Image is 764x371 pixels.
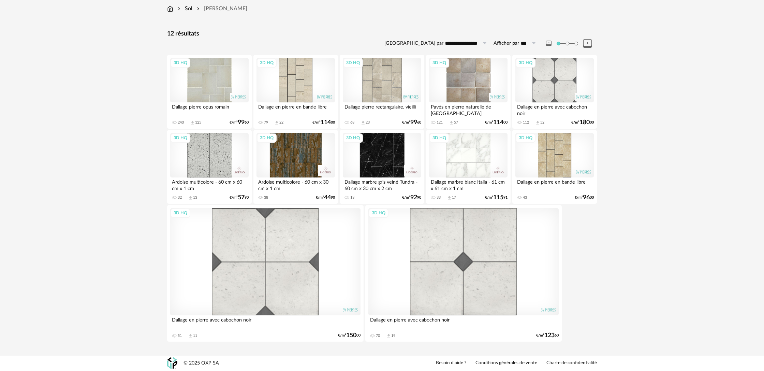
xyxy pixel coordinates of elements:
span: 96 [583,195,590,200]
div: 3D HQ [257,58,277,67]
div: Dallage en pierre en bande libre [256,102,335,116]
span: Download icon [535,120,540,125]
div: 3D HQ [171,58,190,67]
span: 92 [410,195,417,200]
div: 12 résultats [167,30,597,38]
div: Ardoise multicolore - 60 cm x 60 cm x 1 cm [170,177,249,191]
span: 115 [493,195,503,200]
span: Download icon [190,120,195,125]
div: 240 [178,120,184,125]
span: Download icon [274,120,279,125]
img: svg+xml;base64,PHN2ZyB3aWR0aD0iMTYiIGhlaWdodD0iMTYiIHZpZXdCb3g9IjAgMCAxNiAxNiIgZmlsbD0ibm9uZSIgeG... [176,5,182,13]
div: Pavés en pierre naturelle de [GEOGRAPHIC_DATA] [429,102,508,116]
div: Dallage en pierre avec cabochon noir [515,102,594,116]
div: 38 [264,195,268,200]
div: 70 [376,333,380,338]
div: €/m² 90 [402,195,421,200]
div: 125 [195,120,201,125]
div: Ardoise multicolore - 60 cm x 30 cm x 1 cm [256,177,335,191]
div: 57 [454,120,458,125]
img: OXP [167,357,177,369]
div: 13 [193,195,197,200]
span: 57 [238,195,245,200]
label: [GEOGRAPHIC_DATA] par [384,40,443,47]
div: © 2025 OXP SA [183,360,219,367]
div: 32 [178,195,182,200]
div: Sol [176,5,192,13]
a: 3D HQ Dallage en pierre avec cabochon noir 112 Download icon 52 €/m²18000 [512,55,597,129]
div: €/m² 00 [312,120,335,125]
a: 3D HQ Dallage en pierre avec cabochon noir 70 Download icon 19 €/m²12360 [365,205,562,342]
div: 33 [437,195,441,200]
div: 112 [523,120,529,125]
div: €/m² 00 [575,195,594,200]
div: €/m² 90 [316,195,335,200]
div: 43 [523,195,527,200]
div: €/m² 60 [230,120,249,125]
div: 3D HQ [171,133,190,142]
span: 44 [324,195,331,200]
span: 180 [579,120,590,125]
div: Dallage en pierre avec cabochon noir [368,315,559,329]
div: Dallage pierre rectangulaire, vieilli [343,102,421,116]
span: Download icon [386,333,391,338]
div: €/m² 60 [536,333,559,338]
div: €/m² 00 [571,120,594,125]
a: 3D HQ Dallage marbre gris veiné Tundra - 60 cm x 30 cm x 2 cm 13 €/m²9290 [340,130,424,204]
a: Besoin d'aide ? [436,360,466,366]
div: 19 [391,333,395,338]
div: 13 [350,195,354,200]
div: €/m² 60 [402,120,421,125]
span: Download icon [361,120,366,125]
a: 3D HQ Dallage en pierre en bande libre 43 €/m²9600 [512,130,597,204]
span: 99 [410,120,417,125]
div: Dallage marbre gris veiné Tundra - 60 cm x 30 cm x 2 cm [343,177,421,191]
span: 99 [238,120,245,125]
div: €/m² 00 [338,333,361,338]
div: 3D HQ [171,209,190,217]
span: 123 [544,333,555,338]
span: 114 [321,120,331,125]
div: 68 [350,120,354,125]
div: 3D HQ [516,133,535,142]
span: Download icon [449,120,454,125]
a: 3D HQ Dallage marbre blanc Italia - 61 cm x 61 cm x 1 cm 33 Download icon 17 €/m²11591 [426,130,511,204]
div: 23 [366,120,370,125]
div: Dallage en pierre avec cabochon noir [170,315,361,329]
span: Download icon [188,195,193,200]
span: Download icon [447,195,452,200]
div: 3D HQ [257,133,277,142]
a: 3D HQ Pavés en pierre naturelle de [GEOGRAPHIC_DATA] 121 Download icon 57 €/m²11400 [426,55,511,129]
div: 51 [178,333,182,338]
a: Conditions générales de vente [475,360,537,366]
a: Charte de confidentialité [546,360,597,366]
div: 3D HQ [343,58,363,67]
div: 79 [264,120,268,125]
div: 22 [279,120,283,125]
div: 17 [452,195,456,200]
a: 3D HQ Dallage en pierre en bande libre 79 Download icon 22 €/m²11400 [253,55,338,129]
div: Dallage en pierre en bande libre [515,177,594,191]
div: Dallage pierre opus romain [170,102,249,116]
span: 114 [493,120,503,125]
span: Download icon [188,333,193,338]
div: 3D HQ [369,209,388,217]
span: 150 [346,333,356,338]
div: 52 [540,120,544,125]
div: 3D HQ [343,133,363,142]
a: 3D HQ Dallage pierre rectangulaire, vieilli 68 Download icon 23 €/m²9960 [340,55,424,129]
div: 3D HQ [516,58,535,67]
div: 121 [437,120,443,125]
a: 3D HQ Ardoise multicolore - 60 cm x 30 cm x 1 cm 38 €/m²4490 [253,130,338,204]
div: Dallage marbre blanc Italia - 61 cm x 61 cm x 1 cm [429,177,508,191]
a: 3D HQ Dallage pierre opus romain 240 Download icon 125 €/m²9960 [167,55,252,129]
div: €/m² 90 [230,195,249,200]
a: 3D HQ Ardoise multicolore - 60 cm x 60 cm x 1 cm 32 Download icon 13 €/m²5790 [167,130,252,204]
div: 3D HQ [429,58,449,67]
a: 3D HQ Dallage en pierre avec cabochon noir 51 Download icon 11 €/m²15000 [167,205,364,342]
label: Afficher par [494,40,519,47]
div: €/m² 91 [485,195,508,200]
img: svg+xml;base64,PHN2ZyB3aWR0aD0iMTYiIGhlaWdodD0iMTciIHZpZXdCb3g9IjAgMCAxNiAxNyIgZmlsbD0ibm9uZSIgeG... [167,5,173,13]
div: €/m² 00 [485,120,508,125]
div: 3D HQ [429,133,449,142]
